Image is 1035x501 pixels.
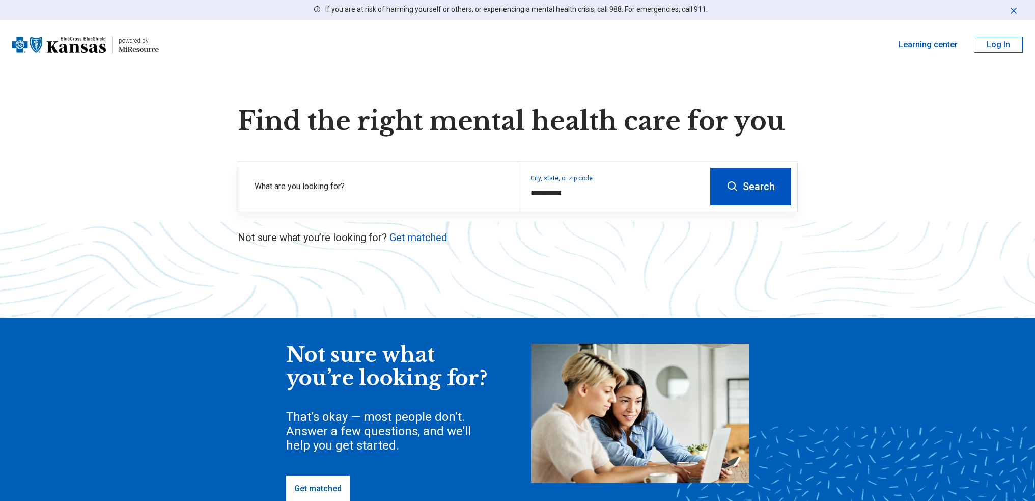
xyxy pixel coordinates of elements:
button: Dismiss [1009,4,1019,16]
label: What are you looking for? [255,180,506,193]
a: Blue Cross Blue Shield Kansaspowered by [12,33,159,57]
button: Log In [974,37,1023,53]
a: Get matched [389,231,447,244]
a: Learning center [899,39,958,51]
div: That’s okay — most people don’t. Answer a few questions, and we’ll help you get started. [286,410,490,453]
img: Blue Cross Blue Shield Kansas [12,33,106,57]
div: Not sure what you’re looking for? [286,344,490,390]
button: Search [710,168,791,205]
p: Not sure what you’re looking for? [238,230,798,245]
h1: Find the right mental health care for you [238,106,798,137]
p: If you are at risk of harming yourself or others, or experiencing a mental health crisis, call 98... [325,4,708,15]
div: powered by [119,36,159,45]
